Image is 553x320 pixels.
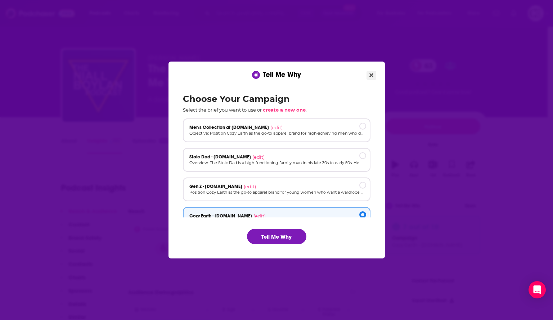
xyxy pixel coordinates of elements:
[367,71,376,80] button: Close
[183,94,370,104] h2: Choose Your Campaign
[247,229,306,244] button: Tell Me Why
[244,184,256,189] span: (edit)
[189,160,364,166] p: Overview: The Stoic Dad is a high-functioning family man in his late 30s to early 50s. He values ...
[252,154,265,160] span: (edit)
[189,184,242,189] span: Gen Z - [DOMAIN_NAME]
[183,107,370,113] p: Select the brief you want to use or .
[253,72,259,78] img: tell me why sparkle
[529,281,546,298] div: Open Intercom Messenger
[189,130,364,136] p: Objective: Position Cozy Earth as the go-to apparel brand for high-achieving men who demand both ...
[189,213,252,219] span: Cozy Earth - [DOMAIN_NAME]
[189,125,269,130] span: Men's Collection at [DOMAIN_NAME]
[263,107,306,113] span: create a new one
[270,125,283,130] span: (edit)
[189,189,364,195] p: Position Cozy Earth as the go-to apparel brand for young women who want a wardrobe that’s as styl...
[263,70,301,79] span: Tell Me Why
[189,154,251,160] span: Stoic Dad - [DOMAIN_NAME]
[253,213,266,219] span: (edit)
